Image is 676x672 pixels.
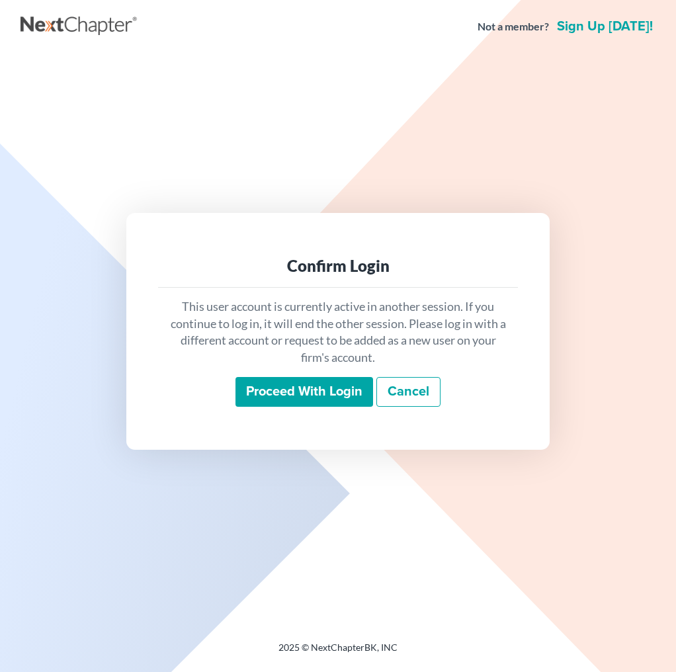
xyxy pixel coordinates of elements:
input: Proceed with login [235,377,373,407]
div: 2025 © NextChapterBK, INC [21,641,655,665]
a: Cancel [376,377,441,407]
p: This user account is currently active in another session. If you continue to log in, it will end ... [169,298,507,366]
div: Confirm Login [169,255,507,276]
strong: Not a member? [478,19,549,34]
a: Sign up [DATE]! [554,20,655,33]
